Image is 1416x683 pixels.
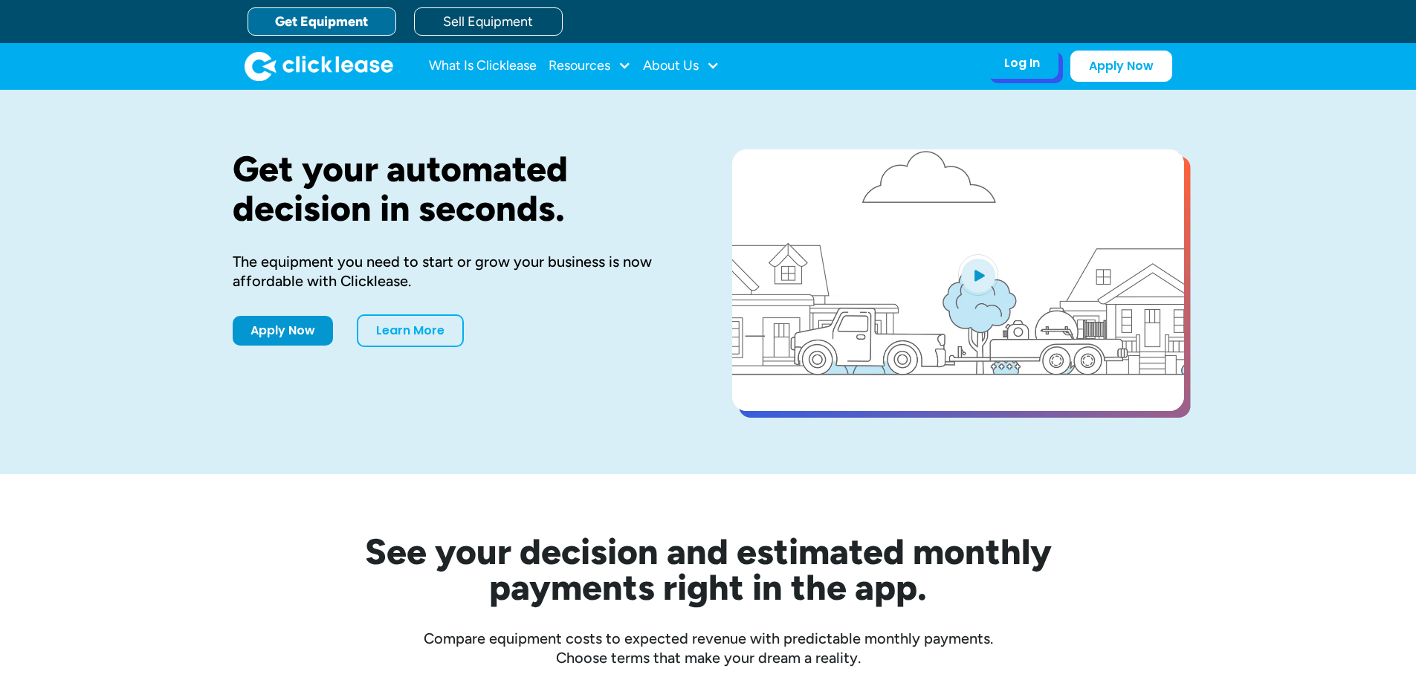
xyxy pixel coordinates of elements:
div: About Us [643,51,720,81]
a: Sell Equipment [414,7,563,36]
a: home [245,51,393,81]
img: Clicklease logo [245,51,393,81]
div: Log In [1004,56,1040,71]
div: Resources [549,51,631,81]
a: open lightbox [732,149,1184,411]
img: Blue play button logo on a light blue circular background [958,254,998,296]
a: Apply Now [233,316,333,346]
h2: See your decision and estimated monthly payments right in the app. [292,534,1125,605]
div: The equipment you need to start or grow your business is now affordable with Clicklease. [233,252,685,291]
a: Apply Now [1070,51,1172,82]
a: What Is Clicklease [429,51,537,81]
a: Get Equipment [248,7,396,36]
h1: Get your automated decision in seconds. [233,149,685,228]
a: Learn More [357,314,464,347]
div: Compare equipment costs to expected revenue with predictable monthly payments. Choose terms that ... [233,629,1184,667]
